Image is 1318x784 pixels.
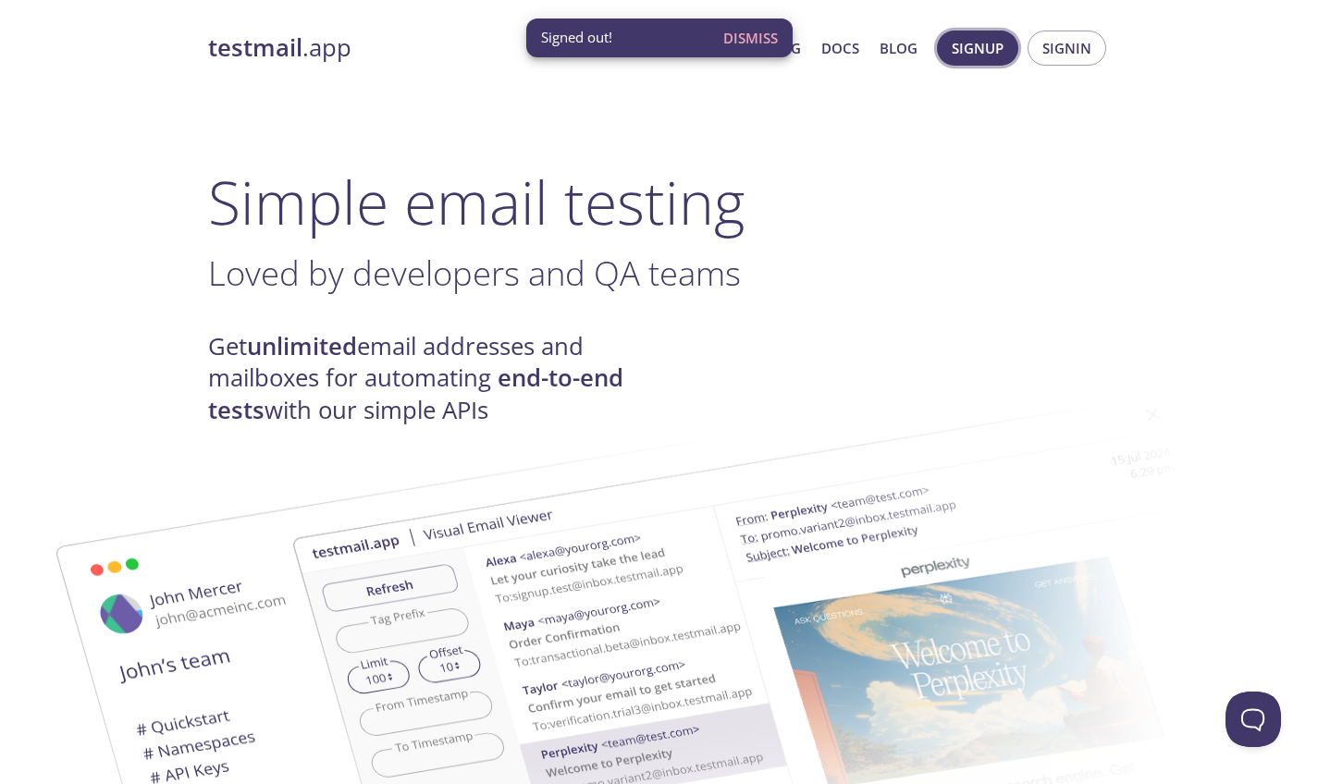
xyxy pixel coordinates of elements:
h4: Get email addresses and mailboxes for automating with our simple APIs [208,331,659,426]
strong: testmail [208,31,302,64]
a: Blog [880,36,918,60]
h1: Simple email testing [208,166,1111,238]
button: Dismiss [716,20,785,55]
iframe: Help Scout Beacon - Open [1226,692,1281,747]
span: Signed out! [541,28,612,47]
strong: unlimited [247,330,357,362]
strong: end-to-end tests [208,361,623,425]
button: Signup [937,31,1018,66]
a: testmail.app [208,32,643,64]
span: Signin [1042,36,1091,60]
span: Dismiss [723,26,778,50]
a: Docs [821,36,859,60]
button: Signin [1028,31,1106,66]
span: Loved by developers and QA teams [208,250,741,296]
span: Signup [952,36,1004,60]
